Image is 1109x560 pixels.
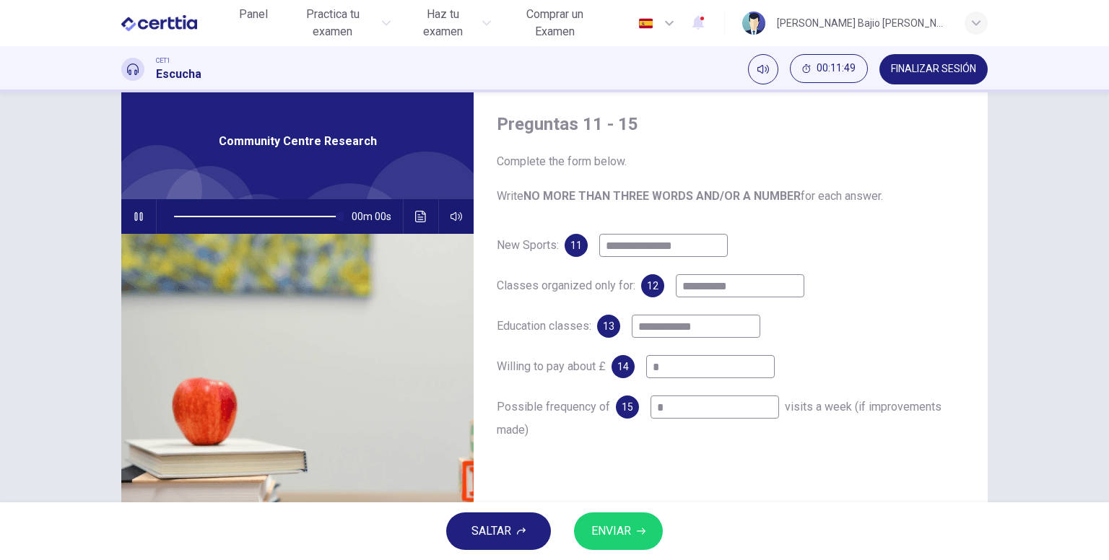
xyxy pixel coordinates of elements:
[591,521,631,541] span: ENVIAR
[497,400,610,414] span: Possible frequency of
[282,1,396,45] button: Practica tu examen
[497,359,606,373] span: Willing to pay about £
[777,14,947,32] div: [PERSON_NAME] Bajio [PERSON_NAME]
[570,240,582,250] span: 11
[879,54,988,84] button: FINALIZAR SESIÓN
[471,521,511,541] span: SALTAR
[352,199,403,234] span: 00m 00s
[497,113,965,136] h4: Preguntas 11 - 15
[637,18,655,29] img: es
[219,133,377,150] span: Community Centre Research
[742,12,765,35] img: Profile picture
[497,279,635,292] span: Classes organized only for:
[523,189,801,203] b: NO MORE THAN THREE WORDS AND/OR A NUMBER
[446,512,551,550] button: SALTAR
[503,1,608,45] button: Comprar un Examen
[121,9,197,38] img: CERTTIA logo
[508,6,602,40] span: Comprar un Examen
[748,54,778,84] div: Silenciar
[409,199,432,234] button: Haz clic para ver la transcripción del audio
[288,6,378,40] span: Practica tu examen
[622,402,633,412] span: 15
[156,66,201,83] h1: Escucha
[497,153,965,205] span: Complete the form below. Write for each answer.
[230,1,277,45] a: Panel
[402,1,497,45] button: Haz tu examen
[230,1,277,27] button: Panel
[790,54,868,83] button: 00:11:49
[497,319,591,333] span: Education classes:
[408,6,478,40] span: Haz tu examen
[790,54,868,84] div: Ocultar
[497,238,559,252] span: New Sports:
[239,6,268,23] span: Panel
[647,281,658,291] span: 12
[574,512,663,550] button: ENVIAR
[891,64,976,75] span: FINALIZAR SESIÓN
[617,362,629,372] span: 14
[121,9,230,38] a: CERTTIA logo
[603,321,614,331] span: 13
[817,63,856,74] span: 00:11:49
[156,56,170,66] span: CET1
